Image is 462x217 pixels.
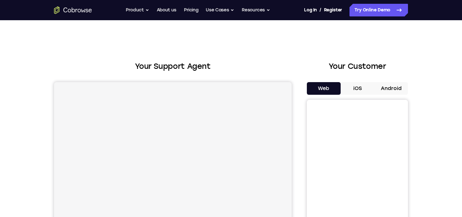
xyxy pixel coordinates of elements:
[307,82,341,95] button: Web
[341,82,374,95] button: iOS
[350,4,408,16] a: Try Online Demo
[184,4,198,16] a: Pricing
[304,4,317,16] a: Log In
[242,4,270,16] button: Resources
[307,61,408,72] h2: Your Customer
[54,61,292,72] h2: Your Support Agent
[324,4,342,16] a: Register
[54,6,92,14] a: Go to the home page
[157,4,176,16] a: About us
[126,4,149,16] button: Product
[319,6,321,14] span: /
[374,82,408,95] button: Android
[206,4,234,16] button: Use Cases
